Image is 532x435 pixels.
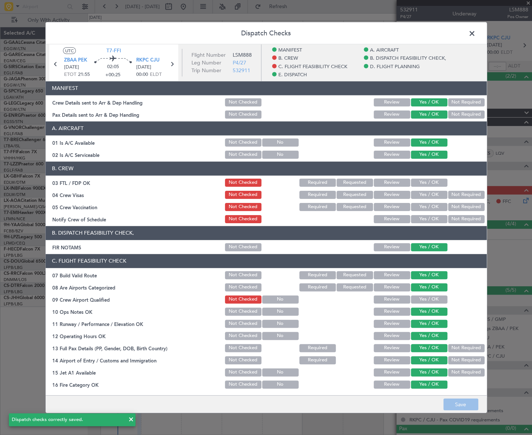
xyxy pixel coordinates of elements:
button: Review [374,138,410,146]
button: Yes / OK [411,380,447,388]
span: D. FLIGHT PLANNING [370,63,420,70]
button: Not Required [448,203,485,211]
button: Not Required [448,110,485,118]
button: Yes / OK [411,283,447,291]
button: Yes / OK [411,138,447,146]
button: Review [374,203,410,211]
button: Yes / OK [411,307,447,315]
button: Yes / OK [411,368,447,376]
button: Review [374,368,410,376]
div: Dispatch checks correctly saved. [12,416,124,424]
button: Not Required [448,344,485,352]
button: Review [374,380,410,388]
header: Dispatch Checks [46,22,487,44]
button: Review [374,307,410,315]
button: Yes / OK [411,150,447,158]
button: Review [374,271,410,279]
button: Review [374,319,410,327]
button: Yes / OK [411,98,447,106]
button: Yes / OK [411,295,447,303]
span: A. AIRCRAFT [370,46,399,54]
button: Review [374,150,410,158]
button: Not Required [448,356,485,364]
span: B. DISPATCH FEASIBILITY CHECK, [370,55,446,62]
button: Yes / OK [411,344,447,352]
button: Not Required [448,368,485,376]
button: Review [374,295,410,303]
button: Review [374,283,410,291]
button: Yes / OK [411,319,447,327]
button: Review [374,344,410,352]
button: Review [374,190,410,199]
button: Review [374,356,410,364]
button: Review [374,331,410,340]
button: Not Required [448,98,485,106]
button: Yes / OK [411,215,447,223]
button: Yes / OK [411,356,447,364]
button: Review [374,98,410,106]
button: Yes / OK [411,243,447,251]
button: Not Required [448,190,485,199]
button: Yes / OK [411,178,447,186]
button: Yes / OK [411,190,447,199]
button: Yes / OK [411,110,447,118]
button: Review [374,110,410,118]
button: Review [374,243,410,251]
button: Review [374,178,410,186]
button: Yes / OK [411,271,447,279]
button: Review [374,215,410,223]
button: Not Required [448,215,485,223]
button: Yes / OK [411,203,447,211]
button: Yes / OK [411,331,447,340]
